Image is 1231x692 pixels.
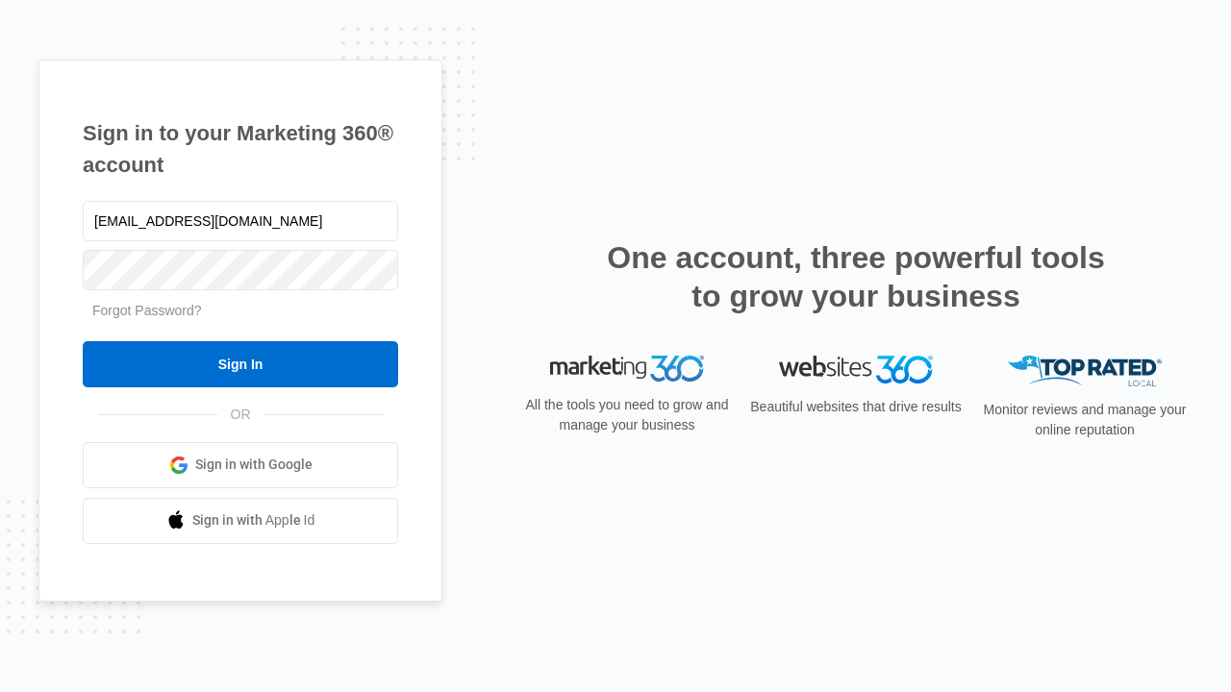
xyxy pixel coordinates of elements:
[977,400,1193,440] p: Monitor reviews and manage your online reputation
[83,442,398,488] a: Sign in with Google
[550,356,704,383] img: Marketing 360
[1008,356,1162,387] img: Top Rated Local
[217,405,264,425] span: OR
[83,498,398,544] a: Sign in with Apple Id
[92,303,202,318] a: Forgot Password?
[748,397,964,417] p: Beautiful websites that drive results
[83,117,398,181] h1: Sign in to your Marketing 360® account
[601,238,1111,315] h2: One account, three powerful tools to grow your business
[195,455,313,475] span: Sign in with Google
[519,395,735,435] p: All the tools you need to grow and manage your business
[83,201,398,241] input: Email
[83,341,398,387] input: Sign In
[192,510,315,531] span: Sign in with Apple Id
[779,356,933,383] img: Websites 360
